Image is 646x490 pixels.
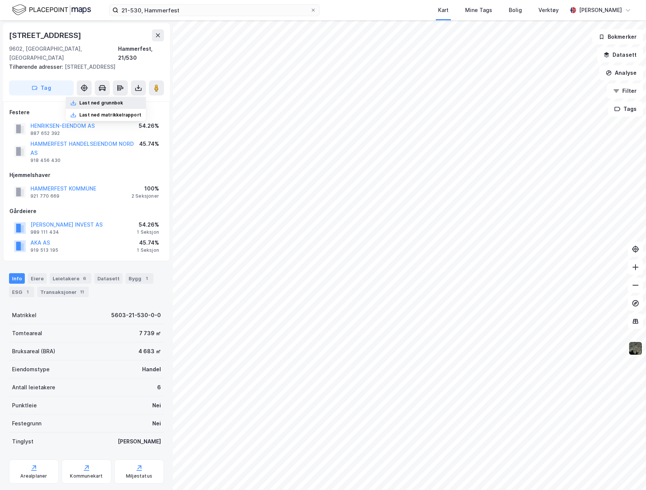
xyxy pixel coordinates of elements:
[12,419,41,428] div: Festegrunn
[9,62,158,71] div: [STREET_ADDRESS]
[628,341,643,355] img: 9k=
[152,419,161,428] div: Nei
[9,171,164,180] div: Hjemmelshaver
[142,365,161,374] div: Handel
[143,275,150,282] div: 1
[139,139,159,148] div: 45.74%
[465,6,492,15] div: Mine Tags
[70,473,103,479] div: Kommunekart
[438,6,449,15] div: Kart
[509,6,522,15] div: Bolig
[139,121,159,130] div: 54.26%
[132,184,159,193] div: 100%
[608,101,643,116] button: Tags
[592,29,643,44] button: Bokmerker
[12,383,55,392] div: Antall leietakere
[50,273,91,284] div: Leietakere
[9,64,65,70] span: Tilhørende adresser:
[118,5,310,16] input: Søk på adresse, matrikkel, gårdeiere, leietakere eller personer
[597,47,643,62] button: Datasett
[94,273,123,284] div: Datasett
[9,29,83,41] div: [STREET_ADDRESS]
[538,6,559,15] div: Verktøy
[9,80,74,95] button: Tag
[30,157,61,163] div: 918 456 430
[12,347,55,356] div: Bruksareal (BRA)
[12,401,37,410] div: Punktleie
[79,112,141,118] div: Last ned matrikkelrapport
[137,220,159,229] div: 54.26%
[12,3,91,17] img: logo.f888ab2527a4732fd821a326f86c7f29.svg
[152,401,161,410] div: Nei
[608,454,646,490] iframe: Chat Widget
[137,247,159,253] div: 1 Seksjon
[132,193,159,199] div: 2 Seksjoner
[138,347,161,356] div: 4 683 ㎡
[79,100,123,106] div: Last ned grunnbok
[579,6,622,15] div: [PERSON_NAME]
[139,329,161,338] div: 7 739 ㎡
[12,365,50,374] div: Eiendomstype
[599,65,643,80] button: Analyse
[9,287,34,297] div: ESG
[30,229,59,235] div: 989 111 434
[9,207,164,216] div: Gårdeiere
[20,473,47,479] div: Arealplaner
[12,329,42,338] div: Tomteareal
[9,108,164,117] div: Festere
[607,83,643,98] button: Filter
[137,229,159,235] div: 1 Seksjon
[157,383,161,392] div: 6
[37,287,89,297] div: Transaksjoner
[24,288,31,296] div: 1
[118,437,161,446] div: [PERSON_NAME]
[9,273,25,284] div: Info
[137,238,159,247] div: 45.74%
[78,288,86,296] div: 11
[30,193,59,199] div: 921 770 669
[608,454,646,490] div: Kontrollprogram for chat
[30,130,60,136] div: 887 652 392
[81,275,88,282] div: 6
[9,44,118,62] div: 9602, [GEOGRAPHIC_DATA], [GEOGRAPHIC_DATA]
[111,311,161,320] div: 5603-21-530-0-0
[126,273,153,284] div: Bygg
[28,273,47,284] div: Eiere
[12,437,33,446] div: Tinglyst
[12,311,36,320] div: Matrikkel
[118,44,164,62] div: Hammerfest, 21/530
[30,247,58,253] div: 919 513 195
[126,473,152,479] div: Miljøstatus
